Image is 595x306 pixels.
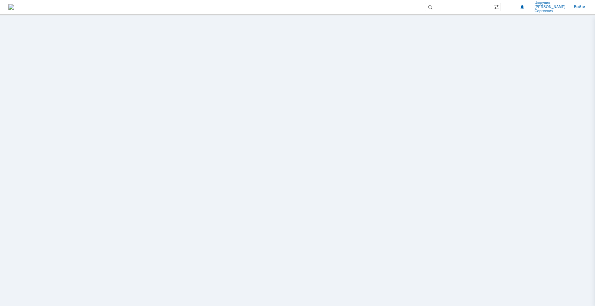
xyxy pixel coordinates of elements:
[535,1,566,5] span: Цырулик
[494,3,501,10] span: Расширенный поиск
[535,5,566,9] span: [PERSON_NAME]
[535,9,566,13] span: Сергеевич
[8,4,14,10] img: logo
[8,4,14,10] a: Перейти на домашнюю страницу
